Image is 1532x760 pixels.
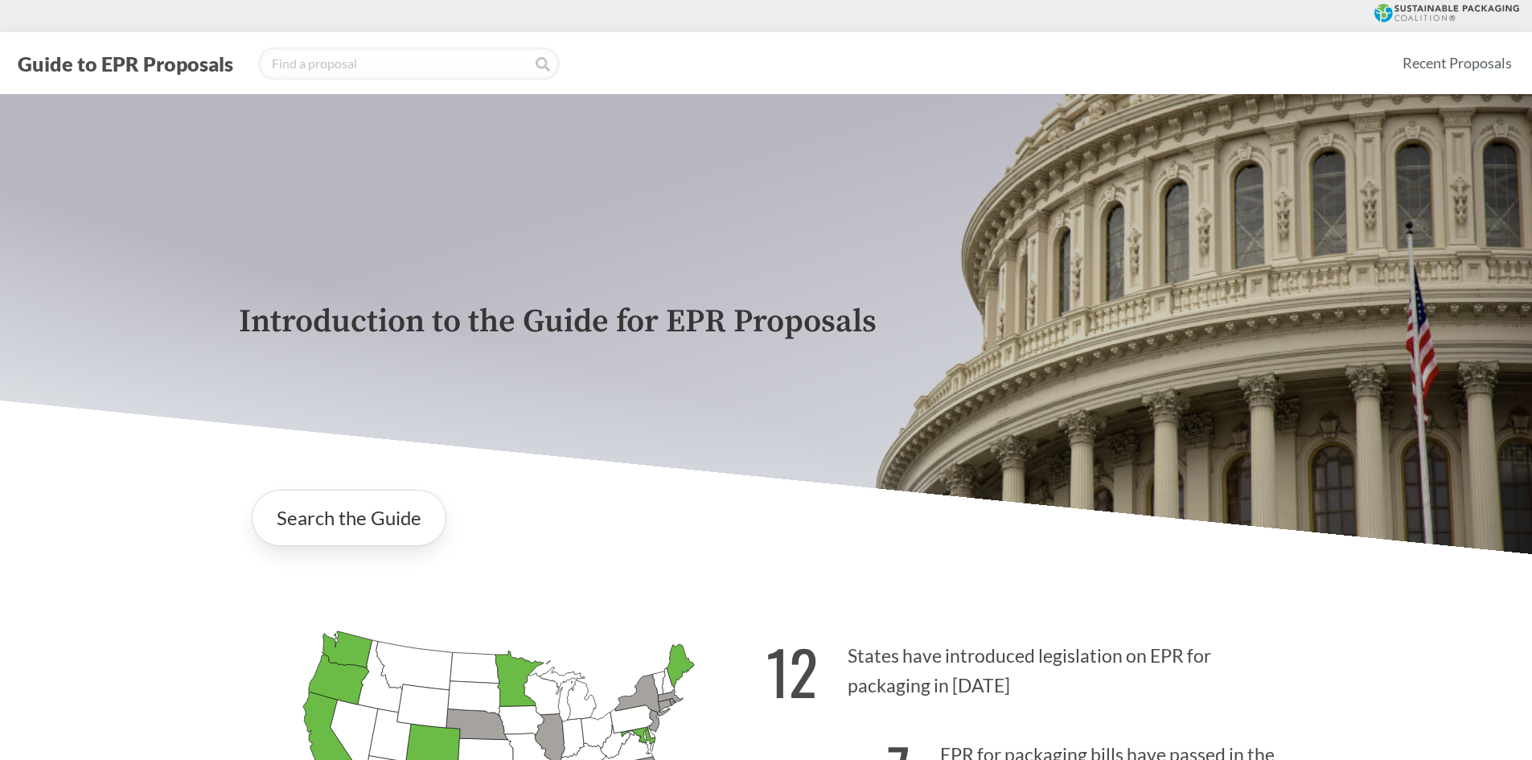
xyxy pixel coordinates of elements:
[239,304,1294,340] p: Introduction to the Guide for EPR Proposals
[766,617,1294,716] p: States have introduced legislation on EPR for packaging in [DATE]
[258,47,560,80] input: Find a proposal
[252,490,446,546] a: Search the Guide
[13,51,238,76] button: Guide to EPR Proposals
[766,626,818,716] strong: 12
[1395,45,1519,81] a: Recent Proposals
